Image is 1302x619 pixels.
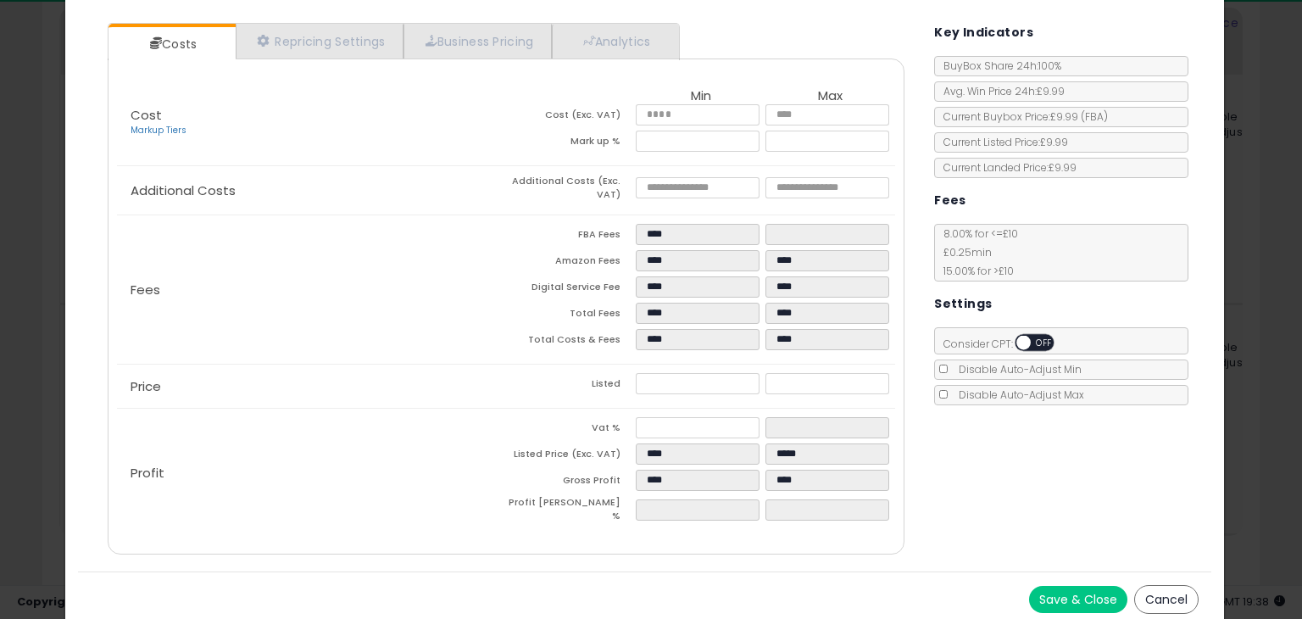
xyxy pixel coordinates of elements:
span: BuyBox Share 24h: 100% [935,59,1061,73]
p: Additional Costs [117,184,506,198]
th: Max [765,89,895,104]
span: £0.25 min [935,245,992,259]
td: Cost (Exc. VAT) [506,104,636,131]
span: ( FBA ) [1081,109,1108,124]
button: Save & Close [1029,586,1127,613]
td: Vat % [506,417,636,443]
th: Min [636,89,765,104]
button: Cancel [1134,585,1199,614]
span: Current Listed Price: £9.99 [935,135,1068,149]
span: Current Landed Price: £9.99 [935,160,1077,175]
span: £9.99 [1050,109,1108,124]
td: Profit [PERSON_NAME] % [506,496,636,527]
p: Profit [117,466,506,480]
a: Analytics [552,24,677,59]
p: Cost [117,109,506,137]
span: OFF [1031,336,1058,350]
span: Disable Auto-Adjust Min [950,362,1082,376]
a: Costs [108,27,234,61]
td: Total Costs & Fees [506,329,636,355]
h5: Settings [934,293,992,315]
td: FBA Fees [506,224,636,250]
td: Digital Service Fee [506,276,636,303]
span: Disable Auto-Adjust Max [950,388,1084,402]
h5: Key Indicators [934,22,1033,43]
td: Listed Price (Exc. VAT) [506,443,636,470]
td: Gross Profit [506,470,636,496]
span: Consider CPT: [935,337,1077,351]
td: Mark up % [506,131,636,157]
td: Total Fees [506,303,636,329]
td: Amazon Fees [506,250,636,276]
td: Additional Costs (Exc. VAT) [506,175,636,206]
a: Markup Tiers [131,124,186,137]
span: Current Buybox Price: [935,109,1108,124]
p: Fees [117,283,506,297]
h5: Fees [934,190,966,211]
p: Price [117,380,506,393]
span: 15.00 % for > £10 [935,264,1014,278]
td: Listed [506,373,636,399]
a: Repricing Settings [236,24,403,59]
span: Avg. Win Price 24h: £9.99 [935,84,1065,98]
span: 8.00 % for <= £10 [935,226,1018,278]
a: Business Pricing [403,24,552,59]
